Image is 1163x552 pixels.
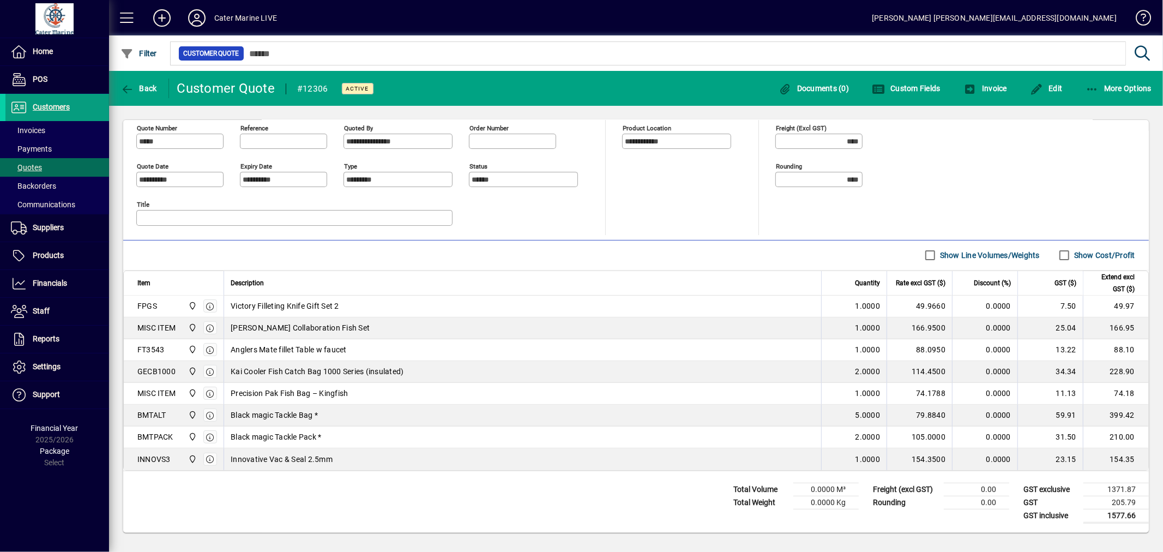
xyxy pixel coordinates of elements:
[5,66,109,93] a: POS
[137,200,149,208] mat-label: Title
[1027,79,1065,98] button: Edit
[137,344,165,355] div: FT3543
[952,448,1017,470] td: 0.0000
[1083,317,1148,339] td: 166.95
[952,383,1017,405] td: 0.0000
[894,301,945,311] div: 49.9660
[231,410,318,421] span: Black magic Tackle Bag *
[952,361,1017,383] td: 0.0000
[344,124,373,131] mat-label: Quoted by
[1083,448,1148,470] td: 154.35
[240,124,268,131] mat-label: Reference
[118,44,160,63] button: Filter
[33,307,50,315] span: Staff
[31,424,79,433] span: Financial Year
[5,242,109,269] a: Products
[1030,84,1063,93] span: Edit
[1128,2,1149,38] a: Knowledge Base
[5,121,109,140] a: Invoices
[33,390,60,399] span: Support
[778,84,849,93] span: Documents (0)
[894,410,945,421] div: 79.8840
[793,496,859,509] td: 0.0000 Kg
[1018,496,1083,509] td: GST
[1083,405,1148,427] td: 399.42
[118,79,160,98] button: Back
[177,80,275,97] div: Customer Quote
[1054,277,1076,289] span: GST ($)
[231,454,333,465] span: Innovative Vac & Seal 2.5mm
[963,84,1007,93] span: Invoice
[952,427,1017,448] td: 0.0000
[137,431,173,442] div: BMTPACK
[231,301,339,311] span: Victory Filleting Knife Gift Set 2
[33,251,64,260] span: Products
[1083,496,1149,509] td: 205.79
[896,277,945,289] span: Rate excl GST ($)
[5,38,109,65] a: Home
[231,344,347,355] span: Anglers Mate fillet Table w faucet
[185,453,198,465] span: Cater Marine
[894,388,945,399] div: 74.1788
[728,483,793,496] td: Total Volume
[137,410,166,421] div: BMTALT
[185,365,198,377] span: Cater Marine
[1083,383,1148,405] td: 74.18
[11,163,42,172] span: Quotes
[120,84,157,93] span: Back
[231,322,370,333] span: [PERSON_NAME] Collaboration Fish Set
[1017,405,1083,427] td: 59.91
[961,79,1010,98] button: Invoice
[137,301,157,311] div: FPGS
[240,162,272,170] mat-label: Expiry date
[40,447,69,455] span: Package
[5,270,109,297] a: Financials
[137,277,150,289] span: Item
[1017,361,1083,383] td: 34.34
[728,496,793,509] td: Total Weight
[33,334,59,343] span: Reports
[346,85,369,92] span: Active
[855,454,881,465] span: 1.0000
[5,298,109,325] a: Staff
[1086,84,1152,93] span: More Options
[894,366,945,377] div: 114.4500
[183,48,239,59] span: Customer Quote
[144,8,179,28] button: Add
[894,454,945,465] div: 154.3500
[179,8,214,28] button: Profile
[623,124,671,131] mat-label: Product location
[894,344,945,355] div: 88.0950
[944,483,1009,496] td: 0.00
[137,366,176,377] div: GECB1000
[1083,79,1155,98] button: More Options
[5,326,109,353] a: Reports
[894,431,945,442] div: 105.0000
[894,322,945,333] div: 166.9500
[1017,296,1083,317] td: 7.50
[1083,361,1148,383] td: 228.90
[1083,483,1149,496] td: 1371.87
[11,145,52,153] span: Payments
[231,277,264,289] span: Description
[185,322,198,334] span: Cater Marine
[5,214,109,242] a: Suppliers
[872,84,941,93] span: Custom Fields
[775,79,852,98] button: Documents (0)
[137,162,168,170] mat-label: Quote date
[469,124,509,131] mat-label: Order number
[1017,383,1083,405] td: 11.13
[1083,296,1148,317] td: 49.97
[137,388,176,399] div: MISC ITEM
[185,387,198,399] span: Cater Marine
[869,79,943,98] button: Custom Fields
[11,200,75,209] span: Communications
[944,496,1009,509] td: 0.00
[185,431,198,443] span: Cater Marine
[5,353,109,381] a: Settings
[855,388,881,399] span: 1.0000
[297,80,328,98] div: #12306
[938,250,1040,261] label: Show Line Volumes/Weights
[231,388,348,399] span: Precision Pak Fish Bag – Kingfish
[137,124,177,131] mat-label: Quote number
